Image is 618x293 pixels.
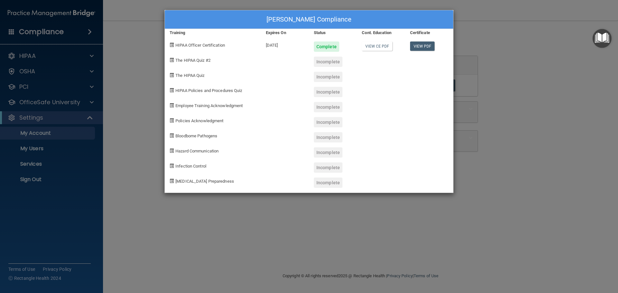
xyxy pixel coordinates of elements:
div: Status [309,29,357,37]
span: Employee Training Acknowledgment [175,103,243,108]
div: Certificate [405,29,453,37]
span: Hazard Communication [175,149,219,153]
div: Incomplete [314,87,342,97]
span: Policies Acknowledgment [175,118,223,123]
span: The HIPAA Quiz #2 [175,58,211,63]
span: Bloodborne Pathogens [175,133,217,138]
button: Open Resource Center [593,29,612,48]
div: Incomplete [314,147,342,158]
div: Training [165,29,261,37]
div: Complete [314,41,339,52]
span: Infection Control [175,164,206,169]
span: HIPAA Officer Certification [175,43,225,48]
div: Expires On [261,29,309,37]
div: Incomplete [314,72,342,82]
span: [MEDICAL_DATA] Preparedness [175,179,234,184]
div: [DATE] [261,37,309,52]
div: Incomplete [314,57,342,67]
div: Incomplete [314,162,342,173]
span: The HIPAA Quiz [175,73,204,78]
div: Incomplete [314,178,342,188]
a: View CE PDF [362,41,392,51]
div: Cont. Education [357,29,405,37]
span: HIPAA Policies and Procedures Quiz [175,88,242,93]
div: Incomplete [314,132,342,142]
a: View PDF [410,41,435,51]
div: [PERSON_NAME] Compliance [165,10,453,29]
div: Incomplete [314,102,342,112]
div: Incomplete [314,117,342,127]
